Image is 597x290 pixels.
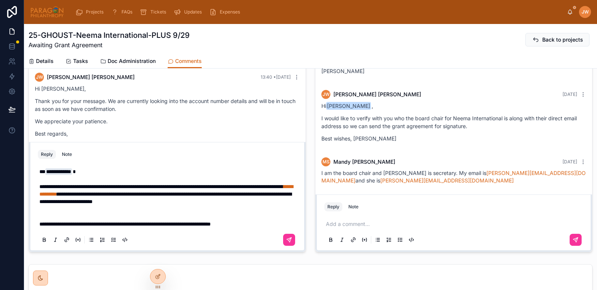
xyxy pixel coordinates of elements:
p: We appreciate your patience. [35,117,300,125]
span: Updates [184,9,202,15]
a: FAQs [109,5,138,19]
p: I would like to verify with you who the board chair for Neema International is along with their d... [321,114,586,130]
span: Back to projects [542,36,583,43]
span: [DATE] [562,91,577,97]
span: Projects [86,9,103,15]
a: Projects [73,5,109,19]
p: Hi [PERSON_NAME], [35,85,300,93]
span: Tickets [150,9,166,15]
span: FAQs [121,9,132,15]
button: Reply [38,150,56,159]
button: Reply [324,202,342,211]
p: Best wishes, [PERSON_NAME] [321,135,586,142]
button: Note [59,150,75,159]
span: JW [36,74,43,80]
a: Doc Administration [100,54,156,69]
p: Best regards, [35,130,300,138]
button: Back to projects [525,33,589,46]
span: [PERSON_NAME] [PERSON_NAME] [47,73,135,81]
span: MS [322,159,330,165]
p: [PERSON_NAME] [321,67,586,75]
div: Note [348,204,358,210]
span: [PERSON_NAME] [326,102,371,110]
a: Updates [171,5,207,19]
span: Tasks [73,57,88,65]
span: Mandy [PERSON_NAME] [333,158,395,166]
span: JW [582,9,589,15]
a: Tickets [138,5,171,19]
img: App logo [30,6,64,18]
p: Hi , [321,102,586,110]
a: Tasks [66,54,88,69]
a: Details [28,54,54,69]
span: JW [322,91,330,97]
span: Awaiting Grant Agreement [28,40,190,49]
span: 13:40 • [DATE] [261,74,291,80]
span: Details [36,57,54,65]
span: [DATE] [562,159,577,164]
a: [PERSON_NAME][EMAIL_ADDRESS][DOMAIN_NAME] [380,177,514,184]
div: Note [62,151,72,157]
button: Note [345,202,361,211]
a: Comments [168,54,202,69]
span: Expenses [220,9,240,15]
span: [PERSON_NAME] [PERSON_NAME] [333,91,421,98]
span: I am the board chair and [PERSON_NAME] is secretary. My email is and she is [321,170,586,184]
h1: 25-GHOUST-Neema International-PLUS 9/29 [28,30,190,40]
a: [PERSON_NAME][EMAIL_ADDRESS][DOMAIN_NAME] [321,170,586,184]
span: Comments [175,57,202,65]
p: [PERSON_NAME] [35,142,300,150]
div: scrollable content [70,4,567,20]
p: Thank you for your message. We are currently looking into the account number details and will be ... [35,97,300,113]
a: Expenses [207,5,245,19]
span: Doc Administration [108,57,156,65]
